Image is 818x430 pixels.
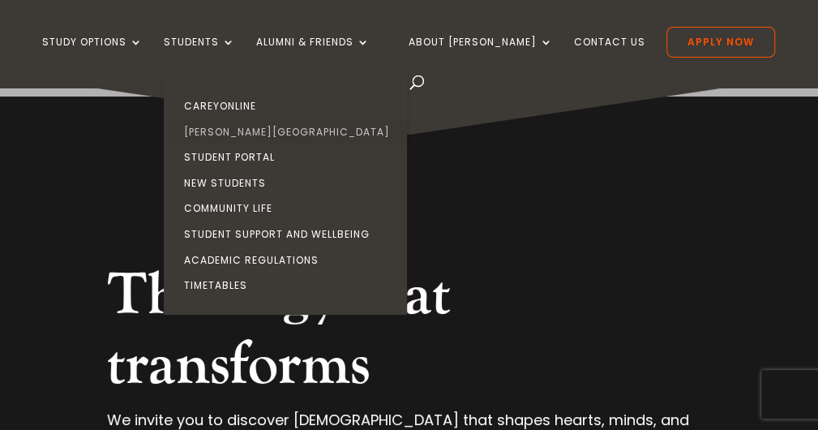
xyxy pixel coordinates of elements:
[164,37,235,75] a: Students
[666,27,775,58] a: Apply Now
[168,221,411,247] a: Student Support and Wellbeing
[168,170,411,196] a: New Students
[42,37,143,75] a: Study Options
[409,37,553,75] a: About [PERSON_NAME]
[168,247,411,273] a: Academic Regulations
[574,37,645,75] a: Contact Us
[168,196,411,221] a: Community Life
[256,37,370,75] a: Alumni & Friends
[168,273,411,299] a: Timetables
[168,144,411,170] a: Student Portal
[168,93,411,119] a: CareyOnline
[168,119,411,145] a: [PERSON_NAME][GEOGRAPHIC_DATA]
[107,260,712,409] h2: Theology that transforms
